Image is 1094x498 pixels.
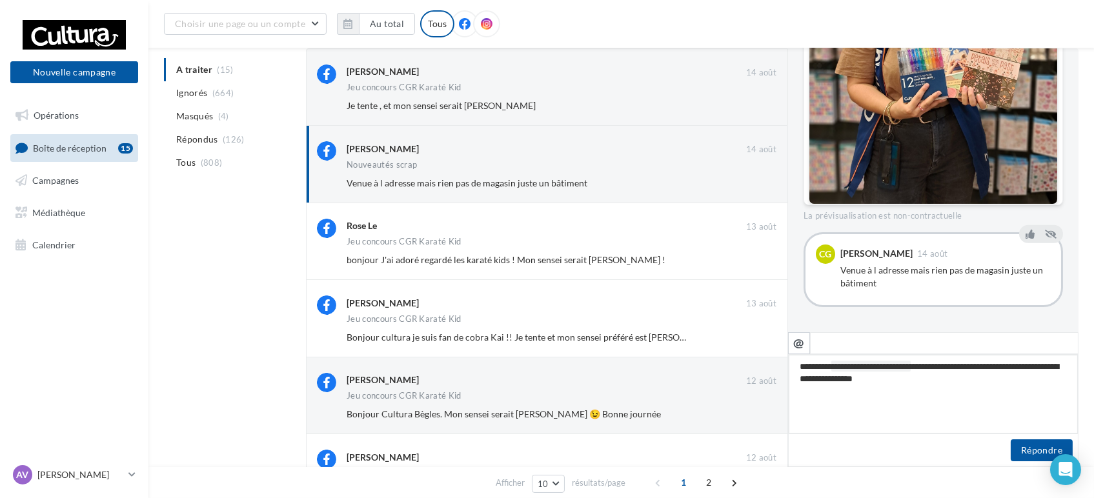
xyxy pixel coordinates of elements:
span: Venue à l adresse mais rien pas de magasin juste un bâtiment [347,177,587,188]
span: Médiathèque [32,207,85,218]
button: Nouvelle campagne [10,61,138,83]
span: 14 août [917,250,947,258]
span: (808) [201,157,223,168]
button: Au total [337,13,415,35]
button: @ [788,332,810,354]
div: 15 [118,143,133,154]
span: Calendrier [32,239,76,250]
button: Au total [359,13,415,35]
span: Choisir une page ou un compte [175,18,305,29]
span: bonjour J'ai adoré regardé les karaté kids ! Mon sensei serait [PERSON_NAME] ! [347,254,665,265]
span: CG [820,248,832,261]
span: 1 [673,472,694,493]
span: Masqués [176,110,213,123]
div: Jeu concours CGR Karaté Kid [347,392,461,400]
span: 12 août [746,452,776,464]
span: résultats/page [572,477,625,489]
div: Jeu concours CGR Karaté Kid [347,83,461,92]
a: Calendrier [8,232,141,259]
span: 12 août [746,375,776,387]
div: Nouveautés scrap [347,161,417,169]
a: Campagnes [8,167,141,194]
div: La prévisualisation est non-contractuelle [804,205,1063,222]
span: Opérations [34,110,79,121]
a: Boîte de réception15 [8,134,141,162]
p: [PERSON_NAME] [37,468,123,481]
div: Jeu concours CGR Karaté Kid [347,237,461,246]
a: AV [PERSON_NAME] [10,463,138,487]
div: Tous [420,10,454,37]
span: 10 [538,479,549,489]
div: [PERSON_NAME] [347,297,419,310]
span: Afficher [496,477,525,489]
button: Répondre [1011,439,1073,461]
div: Open Intercom Messenger [1050,454,1081,485]
span: Tous [176,156,196,169]
span: AV [17,468,29,481]
span: (126) [223,134,245,144]
span: Bonjour cultura je suis fan de cobra Kai !! Je tente et mon sensei préféré est [PERSON_NAME] !!!! 🐍 [347,332,748,343]
button: Choisir une page ou un compte [164,13,327,35]
span: 13 août [746,298,776,310]
span: (664) [212,88,234,98]
div: [PERSON_NAME] [840,249,913,258]
span: 2 [698,472,719,493]
i: @ [794,337,805,348]
span: Campagnes [32,175,79,186]
div: [PERSON_NAME] [347,143,419,155]
span: (4) [218,111,229,121]
span: Ignorés [176,86,207,99]
a: Opérations [8,102,141,129]
div: Venue à l adresse mais rien pas de magasin juste un bâtiment [840,264,1051,290]
div: Rose Le [347,219,377,232]
button: 10 [532,475,565,493]
span: 14 août [746,144,776,155]
span: 14 août [746,67,776,79]
span: Répondus [176,133,218,146]
div: Jeu concours CGR Karaté Kid [347,315,461,323]
span: 13 août [746,221,776,233]
div: [PERSON_NAME] [347,451,419,464]
div: [PERSON_NAME] [347,65,419,78]
a: Médiathèque [8,199,141,226]
span: Je tente , et mon sensei serait [PERSON_NAME] [347,100,536,111]
span: Boîte de réception [33,142,106,153]
span: Bonjour Cultura Bègles. Mon sensei serait [PERSON_NAME] 😉 Bonne journée [347,408,661,419]
div: [PERSON_NAME] [347,373,419,386]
